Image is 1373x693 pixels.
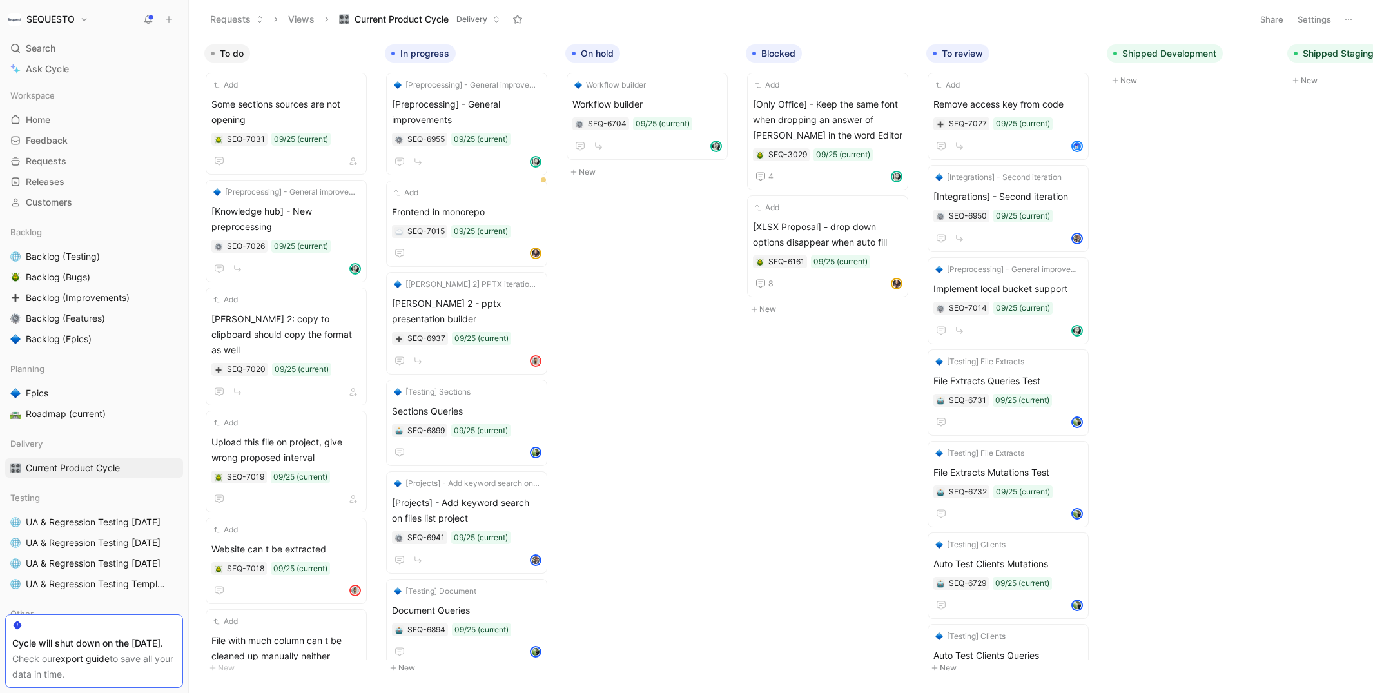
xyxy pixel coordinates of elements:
div: 🤖 [394,426,404,435]
a: 🛣️Roadmap (current) [5,404,183,424]
div: ⚙️ [936,211,945,220]
h1: SEQUESTO [26,14,75,25]
button: Blocked [746,44,802,63]
div: SEQ-7027 [949,117,987,130]
div: 09/25 (current) [275,363,329,376]
span: Delivery [456,13,487,26]
a: Releases [5,172,183,191]
span: Feedback [26,134,68,147]
a: 🔷[Preprocessing] - General improvements[Preprocessing] - General improvements09/25 (current)avatar [386,73,547,175]
button: 🪲 [755,257,764,266]
img: 🤖 [395,427,403,435]
button: Share [1254,10,1289,28]
div: Planning [5,359,183,378]
div: ⚙️ [575,119,584,128]
div: SEQ-6899 [407,424,445,437]
a: 🌐UA & Regression Testing [DATE] [5,533,183,552]
span: Epics [26,387,48,400]
button: ⚙️ [214,242,223,251]
div: SEQ-6941 [407,531,445,544]
img: 🛣️ [10,409,21,419]
span: 8 [768,280,774,288]
span: [Integrations] - Second iteration [933,189,1083,204]
a: AddRemove access key from code09/25 (current)avatar [928,73,1089,160]
button: 🔷[[PERSON_NAME] 2] PPTX iteration 2 [392,278,541,291]
div: 🪲 [214,135,223,144]
span: [PERSON_NAME] 2: copy to clipboard should copy the format as well [211,311,361,358]
a: 🔷[Testing] File ExtractsFile Extracts Queries Test09/25 (current)avatar [928,349,1089,436]
button: Shipped Development [1107,44,1223,63]
button: 🔷 [8,386,23,401]
a: AddFrontend in monorepo09/25 (current)avatar [386,181,547,267]
button: New [1107,73,1277,88]
img: ☁️ [395,228,403,236]
img: 🌐 [10,517,21,527]
img: 🪲 [215,474,222,482]
img: 🔷 [935,541,943,549]
button: 🌐 [8,514,23,530]
div: Search [5,39,183,58]
img: 🪲 [10,272,21,282]
div: Planning🔷Epics🛣️Roadmap (current) [5,359,183,424]
div: ⚙️ [394,135,404,144]
div: 09/25 (current) [273,562,327,575]
button: Add [211,416,240,429]
span: Ask Cycle [26,61,69,77]
button: ➕ [214,365,223,374]
a: 🔷[Integrations] - Second iteration[Integrations] - Second iteration09/25 (current)avatar [928,165,1089,252]
a: 🌐Backlog (Testing) [5,247,183,266]
span: Remove access key from code [933,97,1083,112]
img: 🔷 [935,173,943,181]
a: Add[PERSON_NAME] 2: copy to clipboard should copy the format as well09/25 (current) [206,288,367,405]
span: [Integrations] - Second iteration [947,171,1062,184]
button: 🔷[Preprocessing] - General improvements [933,263,1083,276]
button: 🪲 [8,269,23,285]
img: avatar [1073,326,1082,335]
button: ☁️ [394,227,404,236]
span: Some sections sources are not opening [211,97,361,128]
button: 🔷[Projects] - Add keyword search on files list project [392,477,541,490]
img: 🪲 [756,151,764,159]
img: 🎛️ [339,14,349,24]
img: 🔷 [394,480,402,487]
span: Backlog (Bugs) [26,271,90,284]
a: 🔷[Testing] DocumentDocument Queries09/25 (current)avatar [386,579,547,665]
button: SEQUESTOSEQUESTO [5,10,92,28]
div: SEQ-6729 [949,577,986,590]
button: 🔷[Integrations] - Second iteration [933,171,1064,184]
span: 4 [768,173,774,181]
button: 🎛️ [8,460,23,476]
span: Backlog (Improvements) [26,291,130,304]
button: Requests [204,10,269,29]
img: ➕ [395,335,403,343]
button: ➕ [936,119,945,128]
a: ⚙️Backlog (Features) [5,309,183,328]
span: [Preprocessing] - General improvements [405,79,540,92]
a: 🔷[Projects] - Add keyword search on files list project[Projects] - Add keyword search on files li... [386,471,547,574]
div: SEQ-7018 [227,562,264,575]
div: 09/25 (current) [273,471,327,483]
span: [Projects] - Add keyword search on files list project [392,495,541,526]
div: SEQ-7015 [407,225,445,238]
a: AddSome sections sources are not opening09/25 (current) [206,73,367,175]
div: SEQ-6161 [768,255,804,268]
div: 09/25 (current) [274,240,328,253]
a: Feedback [5,131,183,150]
button: 🔷[Testing] File Extracts [933,447,1026,460]
img: 🔷 [10,388,21,398]
span: Backlog (Testing) [26,250,100,263]
button: 🤖 [936,579,945,588]
a: 🌐UA & Regression Testing [DATE] [5,554,183,573]
span: [[PERSON_NAME] 2] PPTX iteration 2 [405,278,540,291]
img: 🪲 [215,136,222,144]
img: 🔷 [213,188,221,196]
div: 09/25 (current) [454,133,508,146]
img: avatar [531,448,540,457]
img: 🤖 [937,580,944,588]
div: 🪲 [755,150,764,159]
img: avatar [1073,234,1082,243]
span: UA & Regression Testing [DATE] [26,536,161,549]
a: 🔷Workflow builderWorkflow builder09/25 (current)avatar [567,73,728,160]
